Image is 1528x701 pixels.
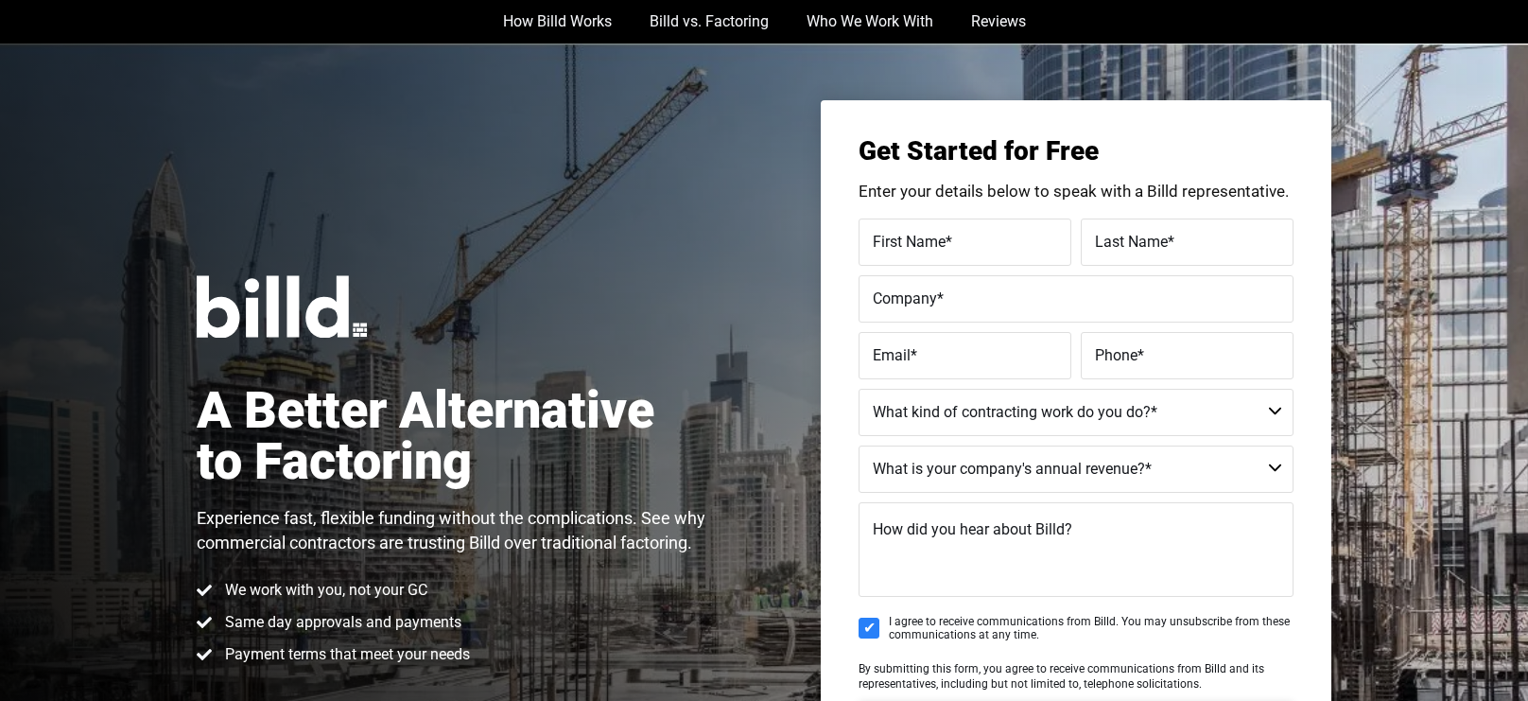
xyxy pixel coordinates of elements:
[1095,233,1168,251] span: Last Name
[873,289,937,307] span: Company
[889,615,1294,642] span: I agree to receive communications from Billd. You may unsubscribe from these communications at an...
[197,385,654,487] h1: A Better Alternative to Factoring
[859,618,879,639] input: I agree to receive communications from Billd. You may unsubscribe from these communications at an...
[220,579,427,602] span: We work with you, not your GC
[220,643,470,666] span: Payment terms that meet your needs
[220,611,461,634] span: Same day approvals and payments
[873,520,1072,538] span: How did you hear about Billd?
[873,346,911,364] span: Email
[1095,346,1137,364] span: Phone
[197,506,730,555] p: Experience fast, flexible funding without the complications. See why commercial contractors are t...
[859,184,1294,200] p: Enter your details below to speak with a Billd representative.
[859,662,1264,691] span: By submitting this form, you agree to receive communications from Billd and its representatives, ...
[859,138,1294,165] h3: Get Started for Free
[873,233,946,251] span: First Name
